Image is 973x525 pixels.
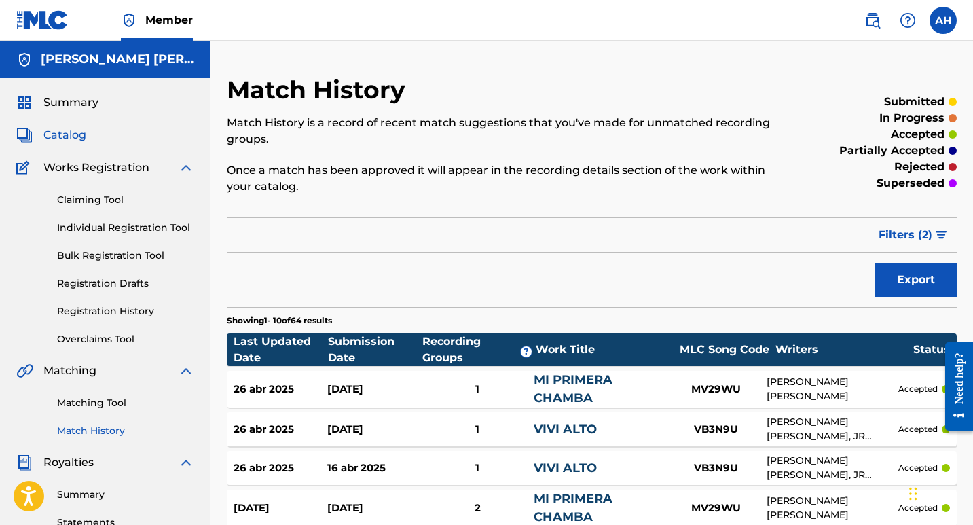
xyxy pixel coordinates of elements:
div: Writers [775,342,913,358]
img: Summary [16,94,33,111]
div: 26 abr 2025 [234,460,327,476]
img: MLC Logo [16,10,69,30]
p: in progress [879,110,944,126]
span: Royalties [43,454,94,471]
a: VIVI ALTO [534,460,597,475]
span: Member [145,12,193,28]
img: search [864,12,881,29]
div: Arrastrar [909,473,917,514]
iframe: Chat Widget [905,460,973,525]
div: MV29WU [665,501,767,516]
div: Work Title [536,342,674,358]
a: Match History [57,424,194,438]
img: filter [936,231,947,239]
div: VB3N9U [665,422,767,437]
img: Matching [16,363,33,379]
p: accepted [891,126,944,143]
div: 1 [421,422,534,437]
a: Individual Registration Tool [57,221,194,235]
img: expand [178,363,194,379]
img: Catalog [16,127,33,143]
div: Status [913,342,950,358]
a: Summary [57,488,194,502]
a: Bulk Registration Tool [57,249,194,263]
div: Recording Groups [422,333,536,366]
a: Claiming Tool [57,193,194,207]
p: rejected [894,159,944,175]
img: Works Registration [16,160,34,176]
div: [PERSON_NAME] [PERSON_NAME], JR TUNDRA [767,415,898,443]
div: [DATE] [327,501,421,516]
p: superseded [877,175,944,192]
span: Summary [43,94,98,111]
img: expand [178,454,194,471]
p: Showing 1 - 10 of 64 results [227,314,332,327]
a: Overclaims Tool [57,332,194,346]
img: expand [178,160,194,176]
a: MI PRIMERA CHAMBA [534,372,612,405]
div: 26 abr 2025 [234,422,327,437]
div: 1 [421,460,534,476]
img: help [900,12,916,29]
div: 16 abr 2025 [327,460,421,476]
div: VB3N9U [665,460,767,476]
img: Royalties [16,454,33,471]
a: Registration Drafts [57,276,194,291]
a: Registration History [57,304,194,319]
a: SummarySummary [16,94,98,111]
div: 2 [421,501,534,516]
h2: Match History [227,75,412,105]
div: MLC Song Code [674,342,775,358]
a: MI PRIMERA CHAMBA [534,491,612,524]
div: User Menu [930,7,957,34]
span: Filters ( 2 ) [879,227,932,243]
div: [DATE] [234,501,327,516]
button: Filters (2) [870,218,957,252]
p: accepted [898,383,938,395]
img: Accounts [16,52,33,68]
p: accepted [898,462,938,474]
div: Submission Date [328,333,422,366]
iframe: Resource Center [935,332,973,441]
div: 1 [421,382,534,397]
div: [PERSON_NAME] [PERSON_NAME] [767,375,898,403]
h5: Alan Margarito Hernandez Antonio [41,52,194,67]
div: Last Updated Date [234,333,328,366]
p: Once a match has been approved it will appear in the recording details section of the work within... [227,162,789,195]
a: Public Search [859,7,886,34]
img: Top Rightsholder [121,12,137,29]
div: [DATE] [327,422,421,437]
span: Matching [43,363,96,379]
p: accepted [898,502,938,514]
div: Help [894,7,921,34]
div: 26 abr 2025 [234,382,327,397]
div: [PERSON_NAME] [PERSON_NAME] [767,494,898,522]
span: Catalog [43,127,86,143]
p: partially accepted [839,143,944,159]
a: CatalogCatalog [16,127,86,143]
span: ? [521,346,532,357]
div: [PERSON_NAME] [PERSON_NAME], JR TUNDRA [767,454,898,482]
button: Export [875,263,957,297]
div: Widget de chat [905,460,973,525]
a: VIVI ALTO [534,422,597,437]
span: Works Registration [43,160,149,176]
div: MV29WU [665,382,767,397]
div: [DATE] [327,382,421,397]
p: submitted [884,94,944,110]
p: accepted [898,423,938,435]
p: Match History is a record of recent match suggestions that you've made for unmatched recording gr... [227,115,789,147]
a: Matching Tool [57,396,194,410]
